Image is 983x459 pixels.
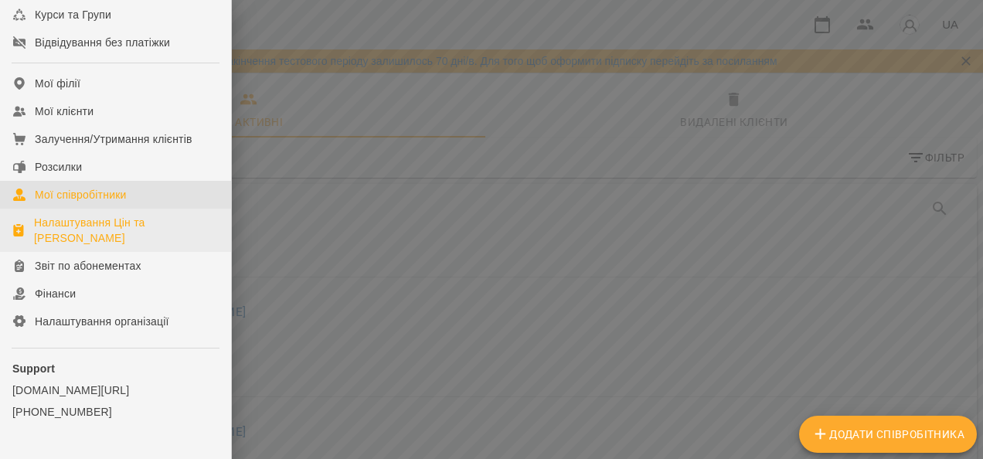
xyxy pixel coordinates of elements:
div: Налаштування організації [35,314,169,329]
a: [DOMAIN_NAME][URL] [12,382,219,398]
button: Додати співробітника [799,416,977,453]
div: Залучення/Утримання клієнтів [35,131,192,147]
div: Мої клієнти [35,104,94,119]
div: Звіт по абонементах [35,258,141,274]
span: Додати співробітника [811,425,964,444]
div: Налаштування Цін та [PERSON_NAME] [34,215,219,246]
div: Відвідування без платіжки [35,35,170,50]
div: Мої філії [35,76,80,91]
div: Фінанси [35,286,76,301]
div: Мої співробітники [35,187,127,202]
p: Support [12,361,219,376]
div: Розсилки [35,159,82,175]
a: [PHONE_NUMBER] [12,404,219,420]
div: Курси та Групи [35,7,111,22]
